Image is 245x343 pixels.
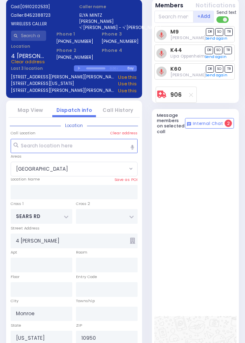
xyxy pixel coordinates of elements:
label: Areas [11,154,22,159]
span: SO [214,47,223,54]
button: Members [155,1,183,10]
span: Clear address [11,58,45,65]
span: Location [61,122,87,129]
span: TR [225,28,233,36]
a: [STREET_ADDRESS][PERSON_NAME][PERSON_NAME] [11,87,116,94]
span: SO [215,65,223,73]
input: Search a contact [11,31,46,41]
span: DR [205,47,213,54]
span: BLOOMING GROVE [11,162,138,176]
label: Caller: [11,12,69,18]
a: Use this [118,87,137,94]
span: 8452388723 [24,12,51,18]
span: Phone 1 [56,31,91,38]
a: K60 [170,66,181,72]
a: Use this [118,74,137,81]
input: Search member [154,11,194,23]
a: Send again [205,54,227,59]
span: DR [206,65,214,73]
a: 906 [170,92,182,98]
label: [PHONE_NUMBER] [56,38,93,45]
span: TR [224,47,232,54]
label: Street Address [11,225,40,231]
a: M9 [170,29,179,35]
label: Room [76,249,87,255]
button: Notifications [196,1,236,10]
span: Other building occupants [130,238,135,244]
label: [PHONE_NUMBER] [56,54,93,60]
label: Apt [11,249,17,255]
label: Cad: [11,4,69,10]
label: Call Location [11,130,36,136]
a: Send again [206,36,227,41]
span: [GEOGRAPHIC_DATA] [16,165,68,173]
span: Internal Chat [193,121,223,127]
span: 4 [PERSON_NAME] [11,52,46,58]
label: Location [11,43,46,49]
a: Use this [118,80,137,87]
label: Location Name [11,176,40,182]
span: SO [215,28,223,36]
label: Township [76,298,95,304]
img: comment-alt.png [187,122,191,126]
label: Caller name [79,4,137,10]
label: ר' [PERSON_NAME] - ר' [PERSON_NAME] [79,24,137,31]
span: Lipa Oppenheim [170,53,205,59]
span: BLOOMING GROVE [11,162,127,176]
label: Cross 1 [11,201,24,207]
label: [PERSON_NAME] [79,18,137,24]
span: 2 [225,120,232,127]
label: WIRELESS CALLER [11,21,69,27]
label: Save as POI [114,177,138,183]
label: [PHONE_NUMBER] [102,38,138,45]
label: Floor [11,274,20,280]
a: Send again [206,73,227,78]
label: Cross 2 [76,201,90,207]
h5: Message members on selected call [157,113,185,134]
span: Abraham Schwartz [170,35,206,41]
span: Phone 4 [102,47,137,54]
span: Phone 3 [102,31,137,38]
a: K44 [170,47,182,53]
span: DR [206,28,214,36]
label: ELYA MINTZ [79,12,137,18]
label: ZIP [76,323,82,328]
span: [0910202533] [20,4,50,10]
span: Send text [216,9,236,16]
a: Call History [102,107,133,114]
input: Search location here [11,139,138,154]
a: Map View [18,107,43,114]
label: Turn off text [216,16,229,24]
span: Phone 2 [56,47,91,54]
label: Clear address [110,130,138,136]
button: Internal Chat 2 [185,118,234,129]
div: Bay [127,65,137,71]
a: [STREET_ADDRESS][US_STATE] [11,80,74,87]
span: TR [225,65,233,73]
a: Dispatch info [56,107,92,114]
label: Last 3 location [11,65,74,71]
button: +Add [194,11,214,23]
a: [STREET_ADDRESS][PERSON_NAME][PERSON_NAME] [11,74,116,81]
span: Shmiel Hoffman [170,72,206,78]
label: State [11,323,21,328]
label: Entry Code [76,274,97,280]
label: City [11,298,18,304]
